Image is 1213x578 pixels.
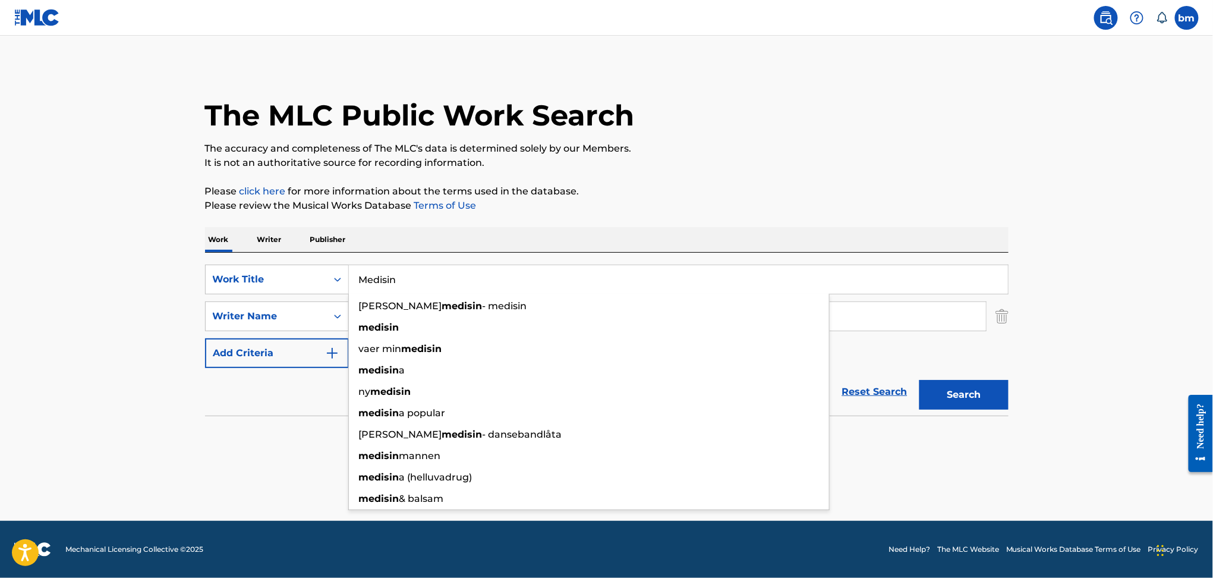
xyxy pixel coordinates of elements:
form: Search Form [205,265,1009,416]
button: Add Criteria [205,338,349,368]
div: Writer Name [213,309,320,323]
span: ny [359,386,371,397]
img: 9d2ae6d4665cec9f34b9.svg [325,346,339,360]
img: MLC Logo [14,9,60,26]
a: click here [240,186,286,197]
p: Please review the Musical Works Database [205,199,1009,213]
strong: medisin [359,472,399,483]
a: The MLC Website [937,544,999,555]
p: Please for more information about the terms used in the database. [205,184,1009,199]
p: Publisher [307,227,349,252]
div: Drag [1157,533,1164,568]
div: Work Title [213,272,320,287]
span: - medisin [483,300,527,312]
strong: medisin [359,493,399,504]
p: The accuracy and completeness of The MLC's data is determined solely by our Members. [205,142,1009,156]
img: logo [14,542,51,557]
strong: medisin [442,429,483,440]
strong: medisin [359,365,399,376]
strong: medisin [359,450,399,461]
strong: medisin [402,343,442,354]
span: mannen [399,450,441,461]
iframe: Chat Widget [1154,521,1213,578]
img: help [1130,11,1144,25]
button: Search [919,380,1009,410]
strong: medisin [359,322,399,333]
strong: medisin [359,407,399,419]
img: search [1099,11,1113,25]
a: Terms of Use [412,200,477,211]
p: Writer [254,227,285,252]
span: a (helluvadrug) [399,472,472,483]
h1: The MLC Public Work Search [205,98,635,133]
strong: medisin [442,300,483,312]
div: Help [1125,6,1149,30]
span: [PERSON_NAME] [359,300,442,312]
strong: medisin [371,386,411,397]
span: a popular [399,407,446,419]
a: Need Help? [889,544,930,555]
a: Musical Works Database Terms of Use [1006,544,1141,555]
iframe: Resource Center [1180,385,1213,481]
span: a [399,365,405,376]
div: Notifications [1156,12,1168,24]
div: User Menu [1175,6,1199,30]
a: Public Search [1094,6,1118,30]
p: Work [205,227,232,252]
span: [PERSON_NAME] [359,429,442,440]
span: & balsam [399,493,444,504]
span: Mechanical Licensing Collective © 2025 [65,544,203,555]
p: It is not an authoritative source for recording information. [205,156,1009,170]
a: Reset Search [836,379,913,405]
a: Privacy Policy [1148,544,1199,555]
span: - dansebandlåta [483,429,562,440]
span: vaer min [359,343,402,354]
img: Delete Criterion [995,301,1009,331]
